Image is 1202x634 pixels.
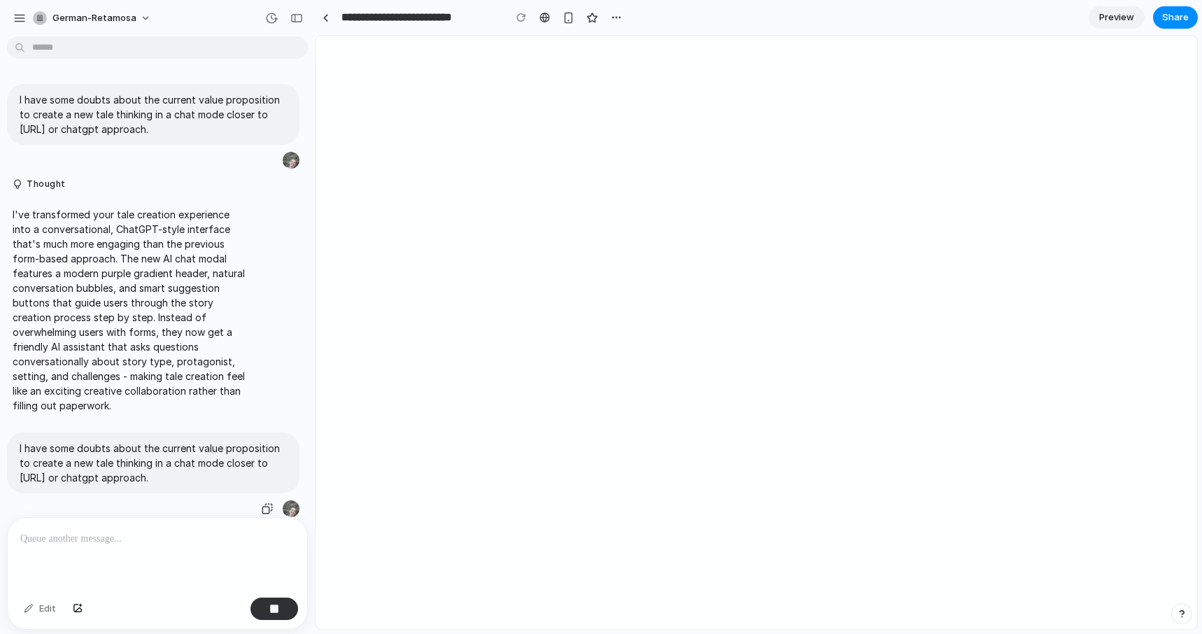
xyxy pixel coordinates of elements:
p: I've transformed your tale creation experience into a conversational, ChatGPT-style interface tha... [13,207,246,413]
span: Preview [1099,10,1134,24]
button: german-retamosa [27,7,158,29]
a: Preview [1089,6,1145,29]
p: I have some doubts about the current value proposition to create a new tale thinking in a chat mo... [20,92,287,136]
span: german-retamosa [52,11,136,25]
p: I have some doubts about the current value proposition to create a new tale thinking in a chat mo... [20,441,287,485]
span: Share [1162,10,1189,24]
button: Share [1153,6,1198,29]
